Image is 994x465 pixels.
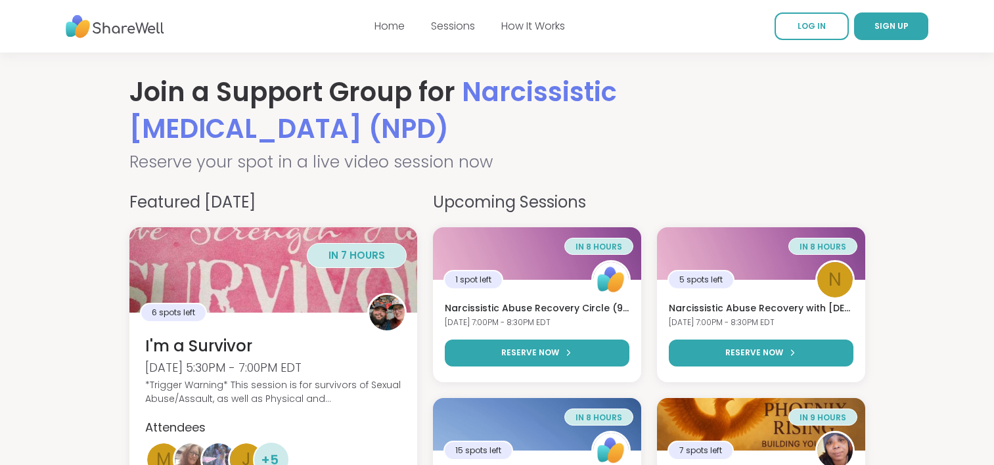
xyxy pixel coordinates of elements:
[129,227,417,313] img: I'm a Survivor
[145,419,206,435] span: Attendees
[501,18,565,33] a: How It Works
[657,227,865,280] img: Narcissistic Abuse Recovery with God
[129,190,417,214] h4: Featured [DATE]
[328,248,385,262] span: in 7 hours
[725,347,783,359] span: RESERVE NOW
[445,340,629,366] button: RESERVE NOW
[669,340,853,366] button: RESERVE NOW
[433,227,641,280] img: Narcissistic Abuse Recovery Circle (90min)
[455,274,491,286] span: 1 spot left
[374,18,405,33] a: Home
[854,12,928,40] button: SIGN UP
[800,412,846,423] span: in 9 hours
[129,74,865,147] h1: Join a Support Group for
[145,378,401,406] div: *Trigger Warning* This session is for survivors of Sexual Abuse/Assault, as well as Physical and ...
[593,262,629,298] img: ShareWell
[369,295,405,330] img: Dom_F
[669,302,853,315] h3: Narcissistic Abuse Recovery with [DEMOGRAPHIC_DATA]
[152,307,195,319] span: 6 spots left
[679,445,722,456] span: 7 spots left
[129,150,865,175] h2: Reserve your spot in a live video session now
[455,445,501,456] span: 15 spots left
[679,274,723,286] span: 5 spots left
[657,398,865,451] img: Phoenix Rising: Life Beyond Abuse
[445,317,629,328] div: [DATE] 7:00PM - 8:30PM EDT
[145,359,401,376] div: [DATE] 5:30PM - 7:00PM EDT
[576,412,622,423] span: in 8 hours
[828,266,842,294] span: N
[874,20,909,32] span: SIGN UP
[501,347,559,359] span: RESERVE NOW
[129,74,617,147] span: Narcissistic [MEDICAL_DATA] (NPD)
[445,302,629,315] h3: Narcissistic Abuse Recovery Circle (90min)
[433,398,641,451] img: Narcissistic Abuse Recovery Circle (90min)
[798,20,826,32] span: LOG IN
[433,190,865,214] h4: Upcoming Sessions
[669,317,853,328] div: [DATE] 7:00PM - 8:30PM EDT
[800,241,846,252] span: in 8 hours
[145,335,401,357] h3: I'm a Survivor
[66,9,164,45] img: ShareWell Nav Logo
[775,12,849,40] a: LOG IN
[431,18,475,33] a: Sessions
[576,241,622,252] span: in 8 hours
